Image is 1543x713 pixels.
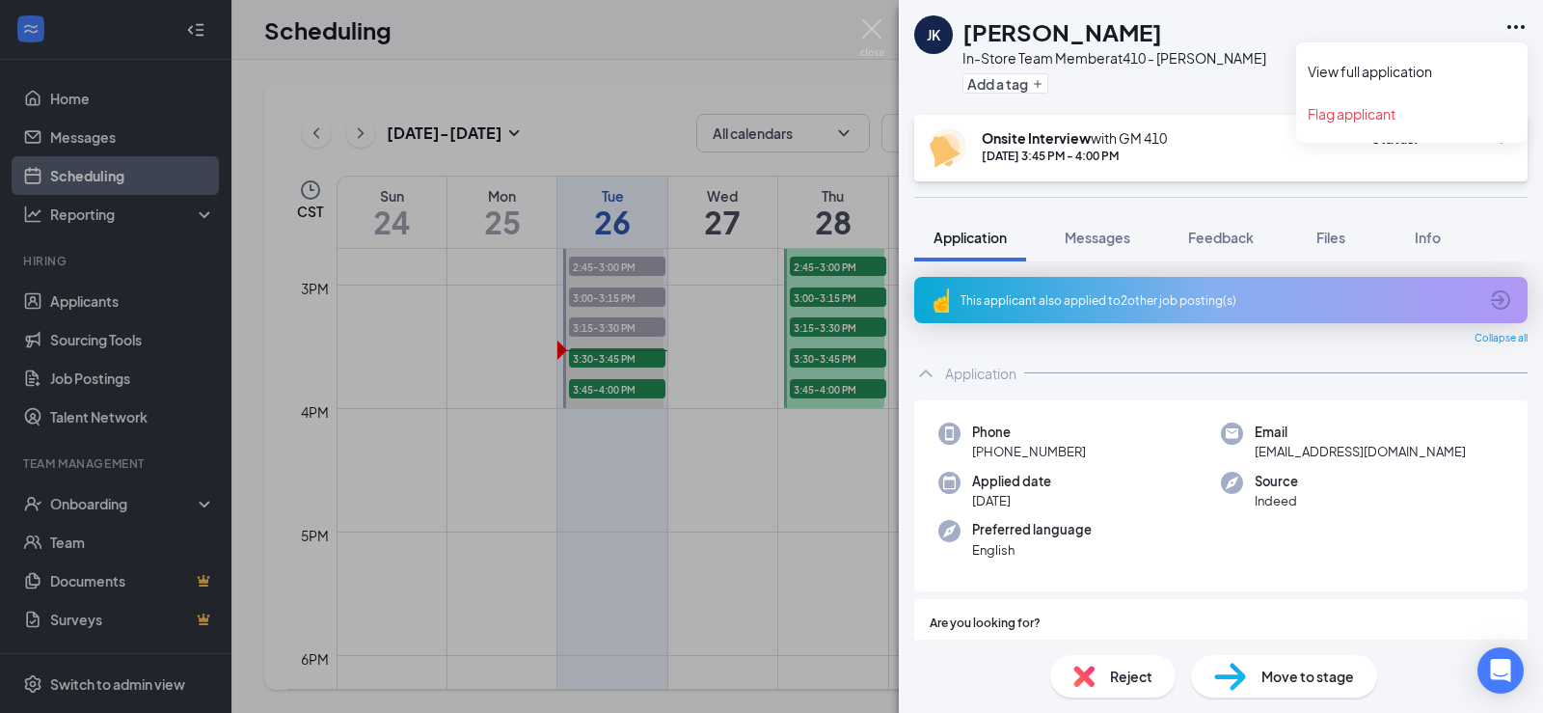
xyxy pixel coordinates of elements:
span: English [972,540,1092,560]
span: Collapse all [1475,331,1528,346]
span: Info [1415,229,1441,246]
span: [EMAIL_ADDRESS][DOMAIN_NAME] [1255,442,1466,461]
span: Messages [1065,229,1130,246]
div: Open Intercom Messenger [1477,647,1524,694]
span: [DATE] [972,491,1051,510]
span: [PHONE_NUMBER] [972,442,1086,461]
div: Application [945,364,1016,383]
span: Preferred language [972,520,1092,539]
span: Source [1255,472,1298,491]
svg: Ellipses [1504,15,1528,39]
b: Onsite Interview [982,129,1091,147]
div: This applicant also applied to 2 other job posting(s) [961,292,1477,309]
span: Phone [972,423,1086,442]
span: Application [934,229,1007,246]
span: Are you looking for? [930,615,1041,633]
div: In-Store Team Member at 410 - [PERSON_NAME] [962,48,1266,68]
svg: ArrowCircle [1489,288,1512,312]
div: with GM 410 [982,128,1167,148]
svg: ChevronUp [914,362,937,385]
button: PlusAdd a tag [962,73,1048,94]
a: View full application [1308,62,1516,81]
span: Move to stage [1261,666,1354,687]
span: Files [1316,229,1345,246]
div: [DATE] 3:45 PM - 4:00 PM [982,148,1167,164]
span: Reject [1110,666,1152,687]
span: Applied date [972,472,1051,491]
h1: [PERSON_NAME] [962,15,1162,48]
svg: Plus [1032,78,1043,90]
span: Feedback [1188,229,1254,246]
span: Email [1255,423,1466,442]
div: JK [927,25,940,44]
span: Indeed [1255,491,1298,510]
